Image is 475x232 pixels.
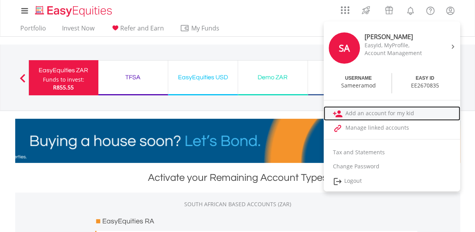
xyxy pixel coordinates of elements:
a: Add an account for my kid [324,106,460,121]
a: AppsGrid [336,2,354,14]
img: EasyEquities_Logo.png [34,5,115,18]
a: My Profile [440,2,460,19]
div: USERNAME [345,75,372,82]
img: EasyMortage Promotion Banner [15,119,460,163]
a: Change Password [324,159,460,173]
a: Portfolio [17,24,49,36]
a: Invest Now [59,24,98,36]
img: vouchers-v2.svg [382,4,395,16]
a: Refer and Earn [107,24,167,36]
a: Notifications [400,2,420,18]
img: grid-menu-icon.svg [341,6,349,14]
div: SA [329,32,360,64]
a: SA [PERSON_NAME] EasyId, MyProfile, Account Management USERNAME Sameeramod EASY ID EE2670835 [324,23,460,96]
span: R855.55 [53,84,74,91]
a: Home page [32,2,115,18]
div: SOUTH AFRICAN BASED ACCOUNTS (ZAR) [15,200,460,208]
img: thrive-v2.svg [359,4,372,16]
div: Sameeramod [341,82,376,89]
a: Logout [324,173,460,189]
div: Demo USD [313,72,373,83]
div: Funds to invest: [43,76,84,84]
div: EasyEquities ZAR [34,65,94,76]
div: EASY ID [416,75,434,82]
a: Vouchers [377,2,400,16]
span: Refer and Earn [120,24,164,32]
a: Tax and Statements [324,145,460,159]
div: [PERSON_NAME] [365,32,430,41]
div: Activate your Remaining Account Types [15,171,460,185]
a: FAQ's and Support [420,2,440,18]
a: Manage linked accounts [324,121,460,135]
div: EasyId, MyProfile, [365,41,430,49]
div: EE2670835 [411,82,439,89]
span: My Funds [180,23,231,33]
div: EasyEquities USD [173,72,233,83]
div: Demo ZAR [243,72,303,83]
h3: EasyEquities RA [102,216,154,227]
div: TFSA [103,72,163,83]
div: Account Management [365,49,430,57]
